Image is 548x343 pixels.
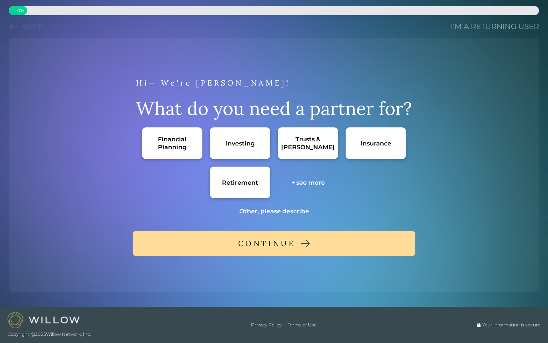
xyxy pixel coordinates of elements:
div: CONTINUE [238,237,295,250]
div: Insurance [361,139,391,147]
div: 0% complete [9,6,27,15]
div: + see more [291,179,325,187]
span: 0 % [9,8,24,14]
button: Previous question [9,21,44,32]
div: Trusts & [PERSON_NAME] [281,135,335,151]
div: Hi— We're [PERSON_NAME]! [136,76,412,90]
span: Back [21,22,44,31]
a: I'm a returning user [451,21,539,32]
div: What do you need a partner for? [136,97,412,120]
button: CONTINUE [133,231,415,256]
span: Your information is secure [482,322,540,328]
div: Financial Planning [150,135,195,151]
div: Retirement [222,179,258,187]
div: Investing [226,139,255,147]
span: Copyright @ 2025 Willow Network, Inc. [8,331,91,337]
img: Willow logo [8,312,80,328]
div: Other, please describe [239,207,309,215]
a: Terms of Use [288,322,317,328]
a: Privacy Policy [251,322,282,328]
